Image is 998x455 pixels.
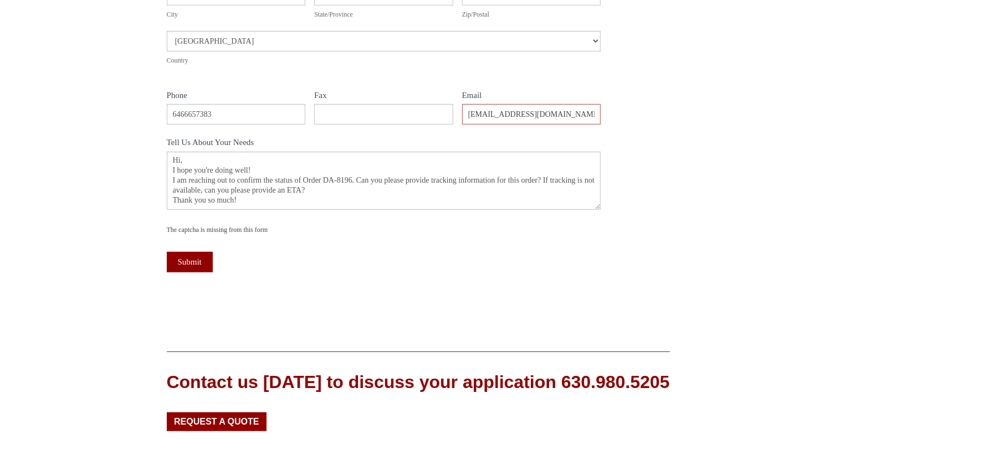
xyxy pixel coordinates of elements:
[167,89,306,105] label: Phone
[462,89,601,105] label: Email
[167,412,267,431] a: Request a Quote
[174,417,259,426] span: Request a Quote
[167,9,306,20] div: City
[462,9,601,20] div: Zip/Postal
[314,89,453,105] label: Fax
[167,252,213,272] button: Submit
[167,370,670,395] div: Contact us [DATE] to discuss your application 630.980.5205
[314,9,453,20] div: State/Province
[167,224,601,235] div: The captcha is missing from this form
[167,55,601,66] div: Country
[167,152,601,210] textarea: Hi, I hope you're doing well! I am reaching out to confirm the status of Order DA-8196. Can you p...
[167,136,601,152] label: Tell Us About Your Needs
